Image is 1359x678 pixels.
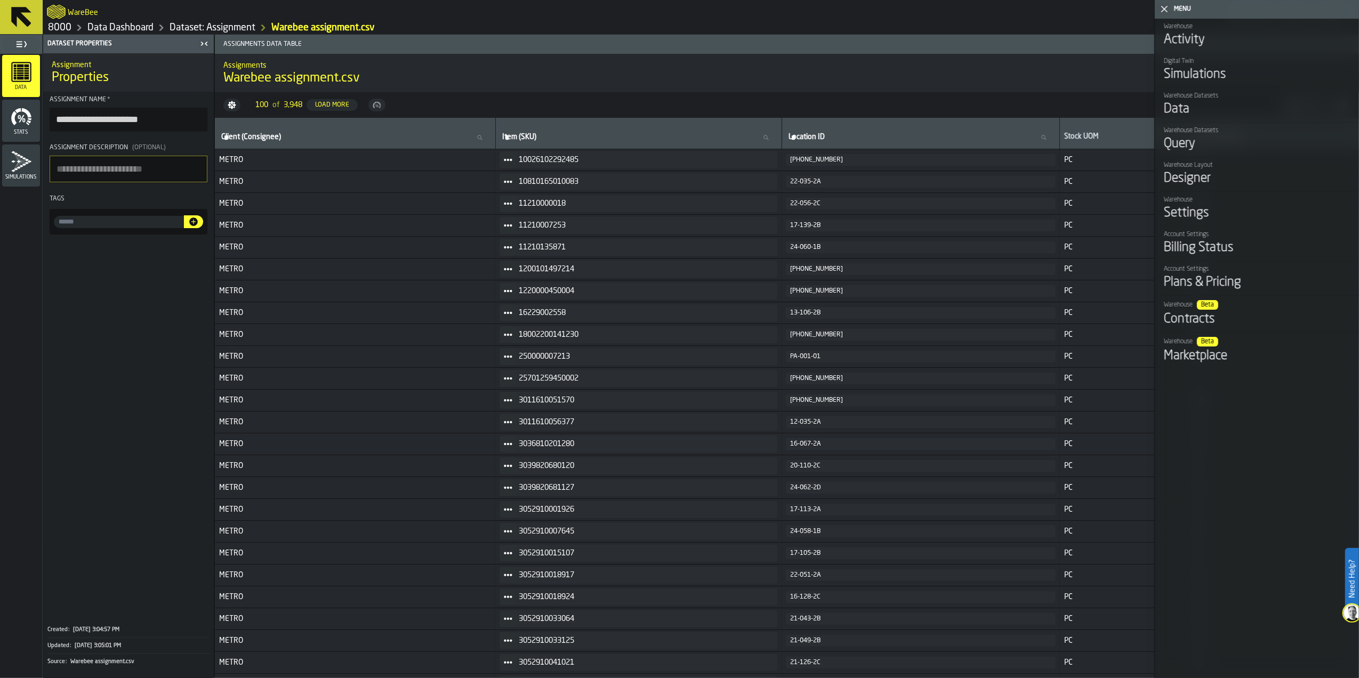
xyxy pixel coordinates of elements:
[786,154,1056,166] button: button-16-117-01
[786,438,1056,450] button: button-16-067-2A
[47,21,701,34] nav: Breadcrumb
[184,215,203,228] button: button-
[786,373,1056,384] button: button-12-103-01
[1064,615,1186,623] span: PC
[43,53,214,92] div: title-Properties
[219,352,491,361] span: METRO
[519,330,769,339] span: 18002200141230
[519,483,769,492] span: 3039820681127
[786,241,1056,253] button: button-24-060-1B
[54,216,184,228] input: input-value- input-value-
[790,287,1051,295] div: [PHONE_NUMBER]
[786,285,1056,297] button: button-12-120-02
[68,626,69,633] span: :
[1064,418,1186,426] span: PC
[219,177,491,186] span: METRO
[790,550,1051,557] div: 17-105-2B
[219,265,491,273] span: METRO
[47,653,210,669] div: KeyValueItem-Source
[1064,177,1186,186] span: PC
[519,615,769,623] span: 3052910033064
[1064,505,1186,514] span: PC
[73,626,119,633] span: [DATE] 3:04:57 PM
[519,156,769,164] span: 10026102292485
[1346,549,1358,609] label: Need Help?
[68,6,98,17] h2: Sub Title
[368,99,385,111] button: button-
[1064,440,1186,448] span: PC
[54,216,184,228] label: input-value-
[219,131,491,144] input: label
[50,196,65,202] span: Tags
[1064,221,1186,230] span: PC
[47,626,72,633] div: Created
[197,37,212,50] label: button-toggle-Close me
[52,59,205,69] h2: Sub Title
[1064,330,1186,339] span: PC
[519,418,769,426] span: 3011610056377
[45,40,197,47] div: Dataset Properties
[1064,199,1186,208] span: PC
[790,462,1051,470] div: 20-110-2C
[221,133,281,141] span: label
[219,374,491,383] span: METRO
[790,353,1051,360] div: PA-001-01
[790,440,1051,448] div: 16-067-2A
[786,220,1056,231] button: button-17-139-2B
[790,178,1051,185] div: 22-035-2A
[519,440,769,448] span: 3036810201280
[519,265,769,273] span: 1200101497214
[786,526,1056,537] button: button-24-058-1B
[786,569,1056,581] button: button-22-051-2A
[219,483,491,492] span: METRO
[47,622,210,637] div: KeyValueItem-Created
[519,462,769,470] span: 3039820680120
[52,69,109,86] span: Properties
[790,309,1051,317] div: 13-106-2B
[519,374,769,383] span: 25701259450002
[50,156,207,182] textarea: Assignment Description(Optional)
[519,571,769,579] span: 3052910018917
[219,330,491,339] span: METRO
[47,658,69,665] div: Source
[1064,527,1186,536] span: PC
[219,41,1359,48] span: Assignments Data Table
[519,199,769,208] span: 11210000018
[2,85,40,91] span: Data
[519,636,769,645] span: 3052910033125
[1064,132,1186,143] div: Stock UOM
[219,418,491,426] span: METRO
[50,108,207,131] input: button-toolbar-Assignment Name
[790,506,1051,513] div: 17-113-2A
[48,22,71,34] a: link-to-/wh/i/b2e041e4-2753-4086-a82a-958e8abdd2c7
[786,198,1056,209] button: button-22-056-2C
[786,547,1056,559] button: button-17-105-2B
[219,396,491,405] span: METRO
[1064,243,1186,252] span: PC
[790,659,1051,666] div: 21-126-2C
[247,96,366,114] div: ButtonLoadMore-Load More-Prev-First-Last
[219,549,491,558] span: METRO
[272,101,279,109] span: of
[519,505,769,514] span: 3052910001926
[132,144,166,151] span: (Optional)
[519,177,769,186] span: 10810165010083
[790,375,1051,382] div: [PHONE_NUMBER]
[790,156,1051,164] div: [PHONE_NUMBER]
[519,658,769,667] span: 3052910041021
[219,615,491,623] span: METRO
[1064,309,1186,317] span: PC
[790,222,1051,229] div: 17-139-2B
[786,131,1056,144] input: label
[50,96,207,131] label: button-toolbar-Assignment Name
[87,22,154,34] a: link-to-/wh/i/b2e041e4-2753-4086-a82a-958e8abdd2c7/data
[1064,374,1186,383] span: PC
[219,309,491,317] span: METRO
[786,482,1056,494] button: button-24-062-2D
[786,329,1056,341] button: button-18-054-01
[1064,636,1186,645] span: PC
[786,176,1056,188] button: button-22-035-2A
[1064,658,1186,667] span: PC
[284,101,302,109] span: 3,948
[47,654,210,669] button: Source:Warebee assignment.csv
